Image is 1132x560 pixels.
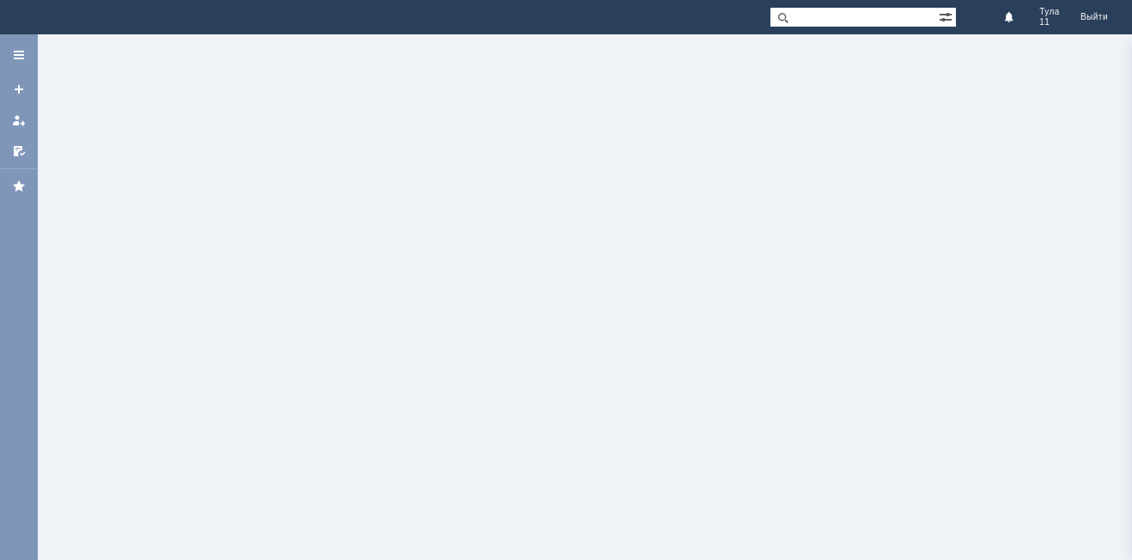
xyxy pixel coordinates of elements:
[5,107,33,134] a: Мои заявки
[1039,17,1060,27] span: 11
[1039,7,1060,17] span: Тула
[939,8,956,24] span: Расширенный поиск
[5,137,33,165] a: Мои согласования
[5,76,33,103] a: Создать заявку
